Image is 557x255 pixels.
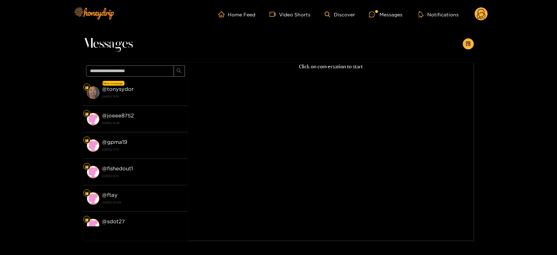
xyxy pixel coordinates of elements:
[188,63,474,71] p: Click on conversation to start
[85,218,89,222] img: Fan Level
[416,11,461,18] button: Notifications
[85,191,89,195] img: Fan Level
[218,11,228,17] span: home
[102,192,118,198] strong: @ ftay
[87,113,99,125] img: conversation
[85,165,89,169] img: Fan Level
[176,68,182,74] span: search
[85,138,89,142] img: Fan Level
[87,86,99,99] img: conversation
[102,139,128,145] strong: @ gpma19
[102,93,185,100] strong: [DATE] 15:15
[325,11,355,17] a: Discover
[369,10,402,18] div: Messages
[102,199,185,206] strong: [DATE] 03:00
[83,36,133,52] span: Messages
[85,112,89,116] img: Fan Level
[270,11,279,17] span: video-camera
[102,86,134,92] strong: @ tonysydor
[87,166,99,178] img: conversation
[87,192,99,205] img: conversation
[466,41,471,47] span: appstore-add
[270,11,311,17] a: Video Shorts
[102,165,133,171] strong: @ fishedout1
[102,218,125,224] strong: @ sdot27
[87,139,99,152] img: conversation
[87,219,99,231] img: conversation
[174,65,185,77] button: search
[102,113,134,118] strong: @ joeee8752
[102,173,185,179] strong: [DATE] 21:13
[463,38,474,49] button: appstore-add
[218,11,256,17] a: Home Feed
[102,146,185,153] strong: [DATE] 17:13
[85,85,89,90] img: Fan Level
[102,120,185,126] strong: [DATE] 15:28
[102,226,185,232] strong: [DATE] 09:30
[103,81,125,86] div: New message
